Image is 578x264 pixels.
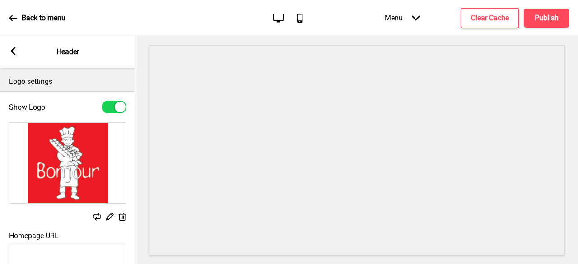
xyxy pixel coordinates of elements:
[9,77,126,87] p: Logo settings
[461,8,519,28] button: Clear Cache
[535,13,559,23] h4: Publish
[9,123,126,203] img: Image
[9,6,65,30] a: Back to menu
[56,47,79,57] p: Header
[9,232,59,240] label: Homepage URL
[376,5,429,31] div: Menu
[471,13,509,23] h4: Clear Cache
[22,13,65,23] p: Back to menu
[524,9,569,28] button: Publish
[9,103,45,111] label: Show Logo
